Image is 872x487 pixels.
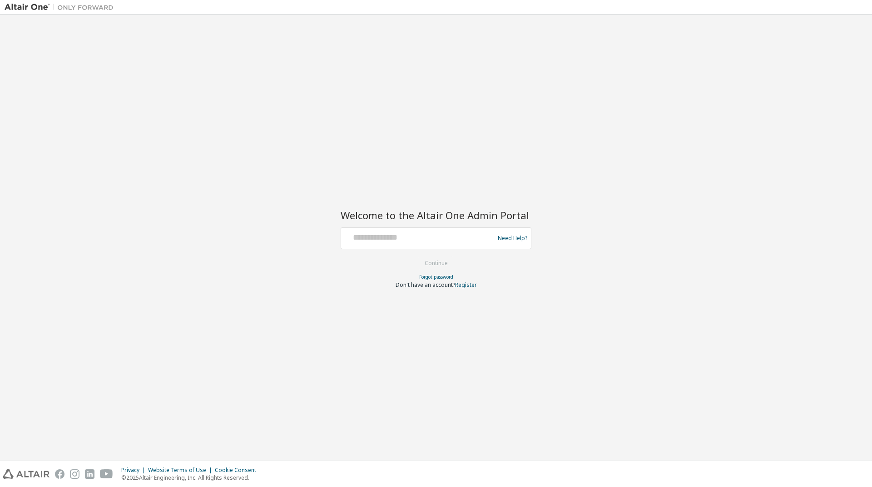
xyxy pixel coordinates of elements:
[5,3,118,12] img: Altair One
[70,469,79,479] img: instagram.svg
[396,281,455,289] span: Don't have an account?
[121,467,148,474] div: Privacy
[455,281,477,289] a: Register
[341,209,531,221] h2: Welcome to the Altair One Admin Portal
[419,274,453,280] a: Forgot password
[121,474,262,482] p: © 2025 Altair Engineering, Inc. All Rights Reserved.
[3,469,50,479] img: altair_logo.svg
[55,469,64,479] img: facebook.svg
[148,467,215,474] div: Website Terms of Use
[215,467,262,474] div: Cookie Consent
[100,469,113,479] img: youtube.svg
[85,469,94,479] img: linkedin.svg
